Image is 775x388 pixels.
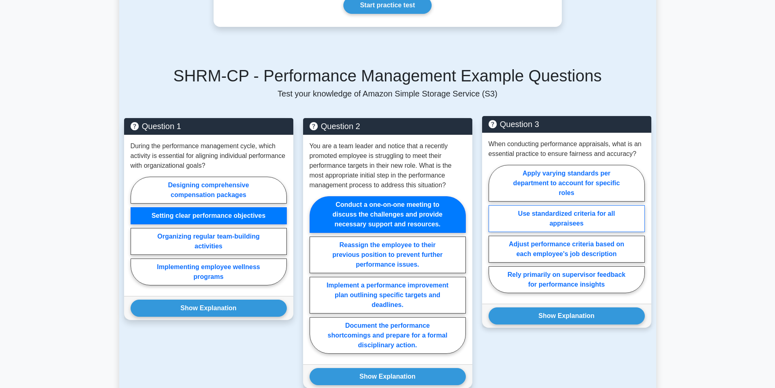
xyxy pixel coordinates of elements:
h5: SHRM-CP - Performance Management Example Questions [124,66,651,85]
p: During the performance management cycle, which activity is essential for aligning individual perf... [131,141,287,171]
label: Use standardized criteria for all appraisees [489,205,645,232]
label: Setting clear performance objectives [131,207,287,224]
label: Implement a performance improvement plan outlining specific targets and deadlines. [310,277,466,313]
p: Test your knowledge of Amazon Simple Storage Service (S3) [124,89,651,99]
label: Reassign the employee to their previous position to prevent further performance issues. [310,237,466,273]
p: You are a team leader and notice that a recently promoted employee is struggling to meet their pe... [310,141,466,190]
label: Implementing employee wellness programs [131,259,287,285]
label: Conduct a one-on-one meeting to discuss the challenges and provide necessary support and resources. [310,196,466,233]
button: Show Explanation [131,300,287,317]
label: Rely primarily on supervisor feedback for performance insights [489,266,645,293]
p: When conducting performance appraisals, what is an essential practice to ensure fairness and accu... [489,139,645,159]
h5: Question 2 [310,121,466,131]
button: Show Explanation [310,368,466,385]
label: Document the performance shortcomings and prepare for a formal disciplinary action. [310,317,466,354]
h5: Question 1 [131,121,287,131]
label: Designing comprehensive compensation packages [131,177,287,204]
label: Apply varying standards per department to account for specific roles [489,165,645,202]
label: Adjust performance criteria based on each employee's job description [489,236,645,263]
button: Show Explanation [489,307,645,324]
h5: Question 3 [489,119,645,129]
label: Organizing regular team-building activities [131,228,287,255]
